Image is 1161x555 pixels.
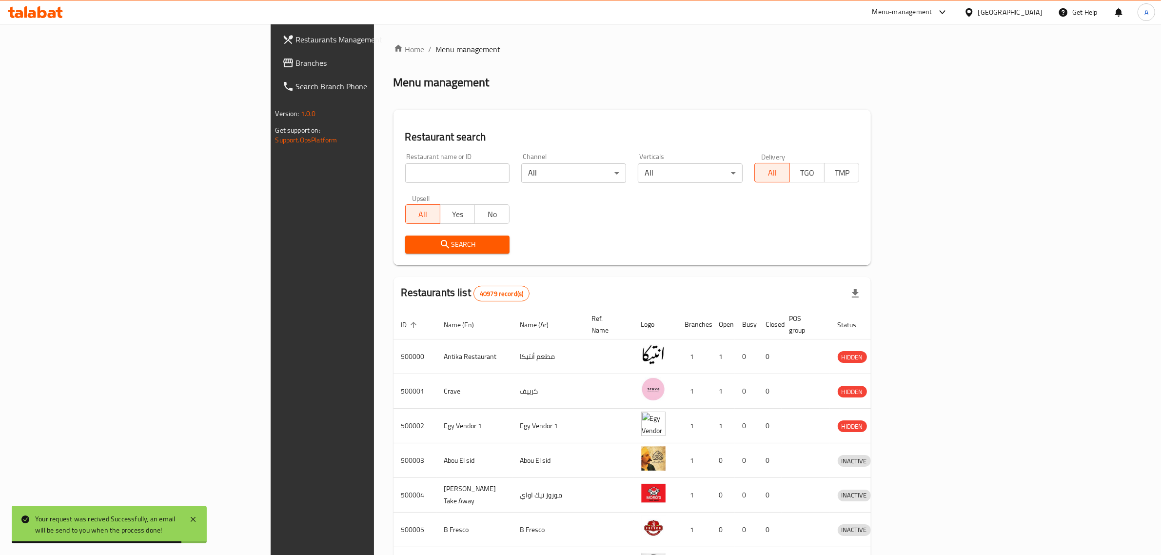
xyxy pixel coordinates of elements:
td: 0 [711,513,735,547]
button: All [754,163,789,182]
td: مطعم أنتيكا [512,339,584,374]
img: Abou El sid [641,446,666,471]
td: 0 [758,513,782,547]
td: 0 [758,339,782,374]
th: Logo [633,310,677,339]
img: Egy Vendor 1 [641,412,666,436]
span: Search Branch Phone [296,80,457,92]
td: Antika Restaurant [436,339,512,374]
button: Search [405,236,510,254]
td: 1 [711,339,735,374]
td: Crave [436,374,512,409]
img: B Fresco [641,515,666,540]
a: Branches [275,51,465,75]
td: 1 [677,443,711,478]
div: [GEOGRAPHIC_DATA] [978,7,1043,18]
label: Delivery [761,153,786,160]
th: Branches [677,310,711,339]
span: POS group [789,313,818,336]
span: No [479,207,506,221]
a: Support.OpsPlatform [275,134,337,146]
span: A [1144,7,1148,18]
td: 0 [735,443,758,478]
span: Restaurants Management [296,34,457,45]
a: Restaurants Management [275,28,465,51]
span: INACTIVE [838,456,871,467]
span: TMP [828,166,855,180]
td: Egy Vendor 1 [512,409,584,443]
img: Antika Restaurant [641,342,666,367]
div: All [638,163,743,183]
td: 0 [735,339,758,374]
span: 40979 record(s) [474,289,529,298]
span: INACTIVE [838,490,871,501]
span: Name (Ar) [520,319,562,331]
div: Export file [844,282,867,305]
td: 1 [677,513,711,547]
span: HIDDEN [838,386,867,397]
span: Get support on: [275,124,320,137]
button: No [474,204,510,224]
td: 0 [758,443,782,478]
div: HIDDEN [838,351,867,363]
td: 1 [711,409,735,443]
span: Yes [444,207,471,221]
td: موروز تيك اواي [512,478,584,513]
nav: breadcrumb [394,43,871,55]
div: Your request was recived Successfully, an email will be send to you when the process done! [35,514,179,535]
span: Menu management [436,43,501,55]
td: Egy Vendor 1 [436,409,512,443]
span: Branches [296,57,457,69]
td: 0 [711,478,735,513]
button: TGO [789,163,825,182]
a: Search Branch Phone [275,75,465,98]
td: 0 [758,478,782,513]
th: Busy [735,310,758,339]
h2: Menu management [394,75,490,90]
td: 0 [735,513,758,547]
span: All [759,166,786,180]
button: TMP [824,163,859,182]
span: ID [401,319,420,331]
th: Closed [758,310,782,339]
img: Crave [641,377,666,401]
div: Menu-management [872,6,932,18]
td: [PERSON_NAME] Take Away [436,478,512,513]
h2: Restaurant search [405,130,860,144]
td: 1 [677,409,711,443]
td: 0 [735,374,758,409]
td: 1 [677,374,711,409]
td: 0 [735,409,758,443]
div: All [521,163,626,183]
td: Abou El sid [436,443,512,478]
label: Upsell [412,195,430,201]
img: Moro's Take Away [641,481,666,505]
span: Ref. Name [592,313,622,336]
td: كرييف [512,374,584,409]
button: All [405,204,440,224]
div: Total records count [473,286,530,301]
h2: Restaurants list [401,285,530,301]
span: Status [838,319,869,331]
span: INACTIVE [838,524,871,535]
span: HIDDEN [838,421,867,432]
span: Name (En) [444,319,487,331]
div: HIDDEN [838,420,867,432]
span: 1.0.0 [301,107,316,120]
span: All [410,207,436,221]
td: 1 [677,478,711,513]
td: B Fresco [436,513,512,547]
th: Open [711,310,735,339]
span: Version: [275,107,299,120]
td: 0 [758,409,782,443]
td: 0 [735,478,758,513]
td: B Fresco [512,513,584,547]
td: 1 [711,374,735,409]
td: 0 [711,443,735,478]
div: INACTIVE [838,524,871,536]
input: Search for restaurant name or ID.. [405,163,510,183]
td: Abou El sid [512,443,584,478]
